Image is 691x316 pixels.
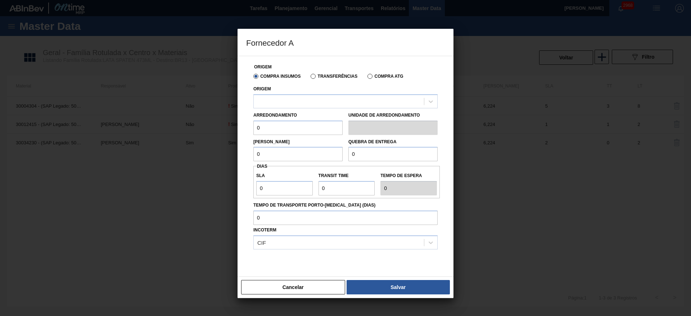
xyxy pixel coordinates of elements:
label: Origem [254,64,272,69]
label: Compra Insumos [253,74,301,79]
span: Dias [257,164,267,169]
h3: Fornecedor A [238,29,453,56]
button: Cancelar [241,280,345,294]
label: Origem [253,86,271,91]
label: Tempo de Transporte Porto-[MEDICAL_DATA] (dias) [253,200,438,211]
label: Incoterm [253,227,276,233]
label: [PERSON_NAME] [253,139,290,144]
label: Arredondamento [253,113,297,118]
label: Unidade de arredondamento [348,110,438,121]
div: CIF [257,239,266,245]
label: Quebra de entrega [348,139,397,144]
label: Transferências [311,74,357,79]
label: Transit Time [319,171,375,181]
label: Compra ATG [367,74,403,79]
label: Tempo de espera [380,171,437,181]
button: Salvar [347,280,450,294]
label: SLA [256,171,313,181]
